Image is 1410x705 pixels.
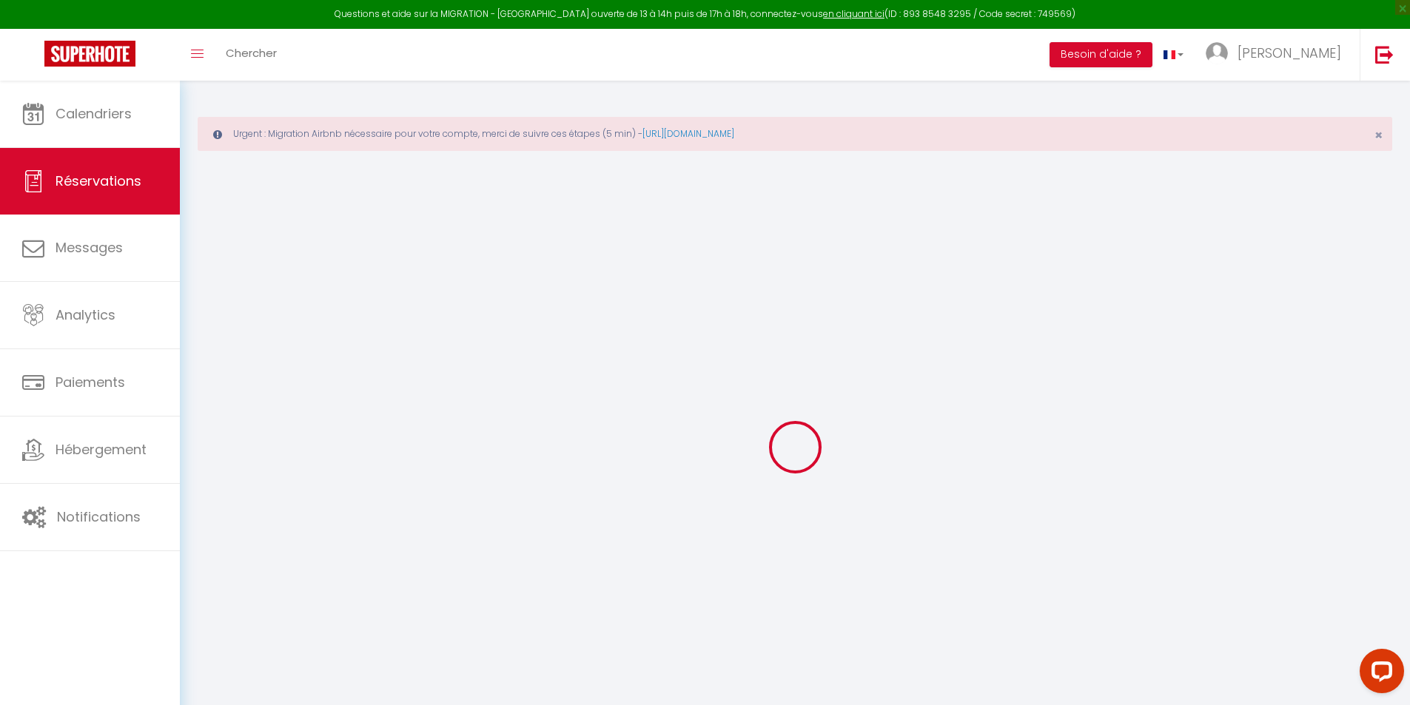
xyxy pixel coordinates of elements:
span: [PERSON_NAME] [1238,44,1341,62]
a: Chercher [215,29,288,81]
span: Calendriers [56,104,132,123]
span: Paiements [56,373,125,391]
a: [URL][DOMAIN_NAME] [642,127,734,140]
a: en cliquant ici [823,7,884,20]
span: Hébergement [56,440,147,459]
iframe: LiveChat chat widget [1348,643,1410,705]
span: Notifications [57,507,141,526]
span: × [1374,126,1383,144]
img: Super Booking [44,41,135,67]
button: Close [1374,129,1383,142]
span: Messages [56,238,123,257]
span: Réservations [56,172,141,190]
div: Urgent : Migration Airbnb nécessaire pour votre compte, merci de suivre ces étapes (5 min) - [198,117,1392,151]
span: Chercher [226,45,277,61]
span: Analytics [56,306,115,324]
img: ... [1206,42,1228,64]
button: Besoin d'aide ? [1050,42,1152,67]
a: ... [PERSON_NAME] [1195,29,1360,81]
img: logout [1375,45,1394,64]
